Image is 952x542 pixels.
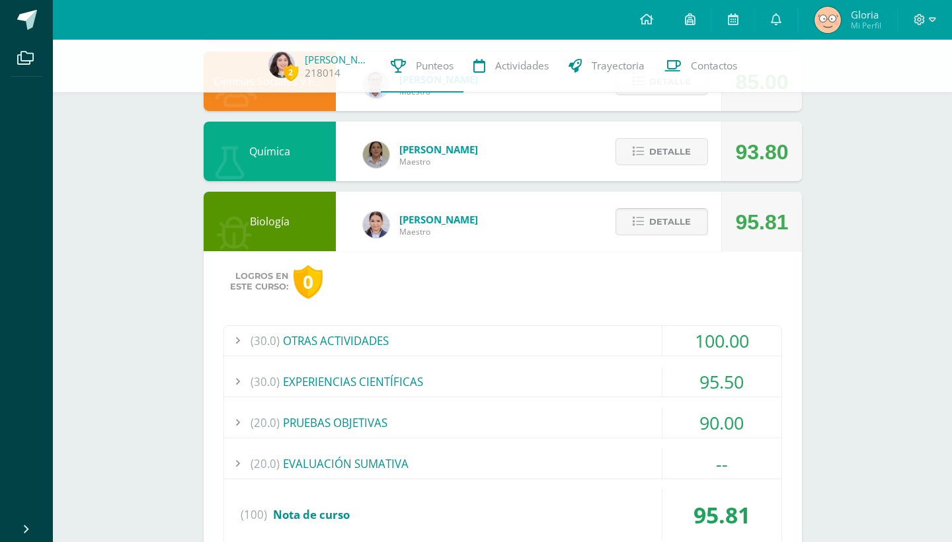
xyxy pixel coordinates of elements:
span: [PERSON_NAME] [399,213,478,226]
button: Detalle [615,208,708,235]
span: Nota de curso [273,507,350,522]
div: 95.81 [735,192,788,252]
span: (20.0) [251,408,280,438]
div: Química [204,122,336,181]
div: 100.00 [662,326,781,356]
span: 2 [284,64,298,81]
div: EXPERIENCIAS CIENTÍFICAS [224,367,781,397]
span: (100) [241,490,267,540]
span: Detalle [649,139,691,164]
a: Actividades [463,40,559,93]
span: (20.0) [251,449,280,479]
div: OTRAS ACTIVIDADES [224,326,781,356]
div: EVALUACIÓN SUMATIVA [224,449,781,479]
span: Maestro [399,156,478,167]
span: Maestro [399,226,478,237]
span: Punteos [416,59,454,73]
div: 95.81 [662,490,781,540]
span: Mi Perfil [851,20,881,31]
a: 218014 [305,66,340,80]
span: Trayectoria [592,59,645,73]
div: PRUEBAS OBJETIVAS [224,408,781,438]
span: Contactos [691,59,737,73]
img: 855b3dd62270c154f2b859b7888d8297.png [363,212,389,238]
span: [PERSON_NAME] [399,143,478,156]
a: Trayectoria [559,40,654,93]
div: Biología [204,192,336,251]
a: Punteos [381,40,463,93]
a: [PERSON_NAME] [305,53,371,66]
span: Actividades [495,59,549,73]
span: Gloria [851,8,881,21]
img: cdad8582015f3facab570fb19641a927.png [268,52,295,78]
div: -- [662,449,781,479]
div: 93.80 [735,122,788,182]
span: (30.0) [251,326,280,356]
span: Detalle [649,210,691,234]
a: Contactos [654,40,747,93]
div: 95.50 [662,367,781,397]
img: 3af43c4f3931345fadf8ce10480f33e2.png [363,141,389,168]
button: Detalle [615,138,708,165]
div: 0 [294,265,323,299]
img: 8dfcd7bee07650fa30f1b5b37adfabba.png [814,7,841,33]
span: Logros en este curso: [230,271,288,292]
span: (30.0) [251,367,280,397]
div: 90.00 [662,408,781,438]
